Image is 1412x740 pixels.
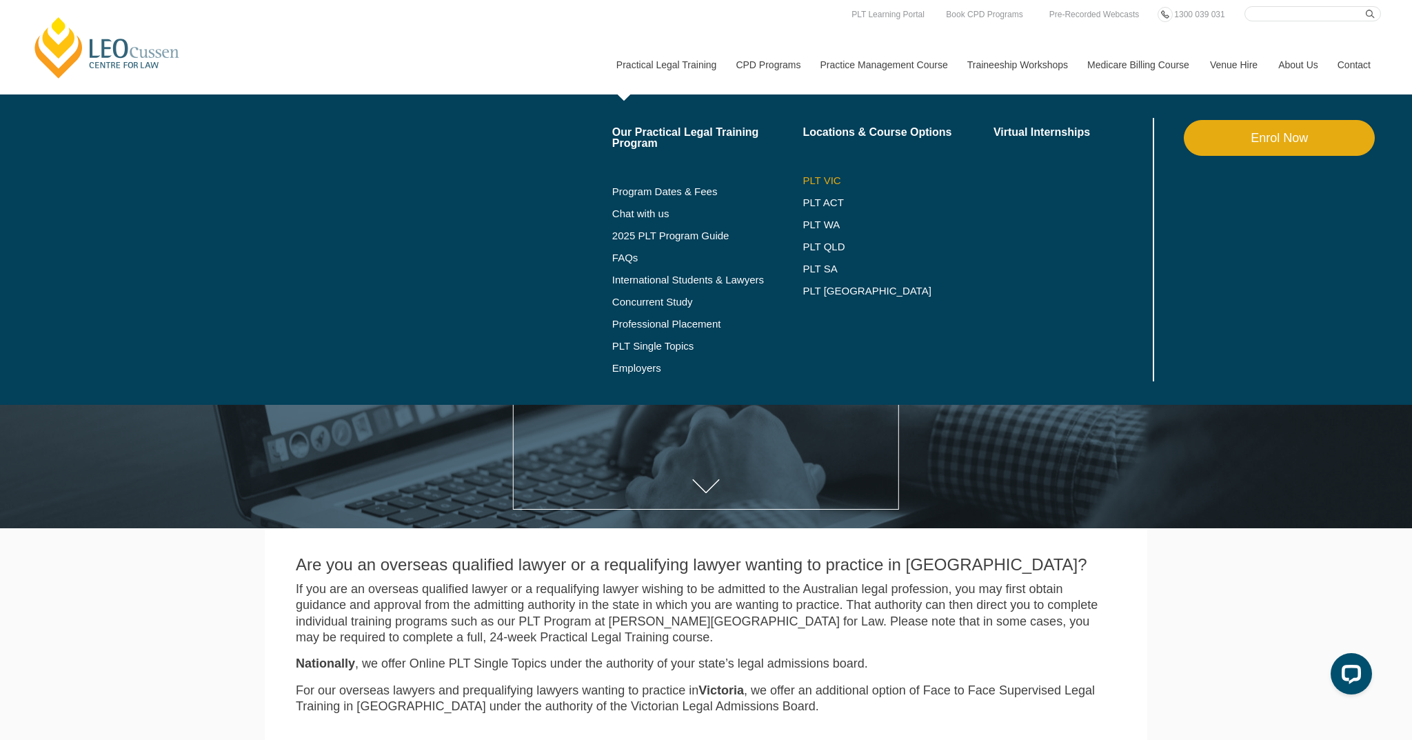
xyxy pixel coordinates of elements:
a: Employers [612,363,803,374]
iframe: LiveChat chat widget [1320,648,1378,706]
a: Our Practical Legal Training Program [612,127,803,149]
a: Practical Legal Training [606,35,726,94]
a: Book CPD Programs [942,7,1026,22]
a: [PERSON_NAME] Centre for Law [31,15,183,80]
a: Virtual Internships [994,127,1150,138]
a: Locations & Course Options [803,127,994,138]
a: CPD Programs [725,35,809,94]
a: 1300 039 031 [1171,7,1228,22]
a: Practice Management Course [810,35,957,94]
a: PLT VIC [803,175,994,186]
p: For our overseas lawyers and prequalifying lawyers wanting to practice in , we offer an additiona... [296,683,1116,715]
strong: Nationally [296,657,355,670]
p: , we offer Online PLT Single Topics under the authority of your state’s legal admissions board. [296,656,1116,672]
a: Enrol Now [1184,120,1375,156]
a: Traineeship Workshops [957,35,1077,94]
a: Chat with us [612,208,803,219]
h2: Are you an overseas qualified lawyer or a requalifying lawyer wanting to practice in [GEOGRAPHIC_... [296,556,1116,574]
a: 2025 PLT Program Guide [612,230,769,241]
a: PLT SA [803,263,994,274]
a: Program Dates & Fees [612,186,803,197]
a: Pre-Recorded Webcasts [1046,7,1143,22]
strong: Victoria [698,683,744,697]
a: PLT [GEOGRAPHIC_DATA] [803,286,994,297]
a: PLT Single Topics [612,341,803,352]
p: If you are an overseas qualified lawyer or a requalifying lawyer wishing to be admitted to the Au... [296,581,1116,646]
a: PLT ACT [803,197,994,208]
a: Medicare Billing Course [1077,35,1200,94]
a: PLT Learning Portal [848,7,928,22]
a: PLT QLD [803,241,994,252]
a: International Students & Lawyers [612,274,803,286]
a: FAQs [612,252,803,263]
a: Concurrent Study [612,297,803,308]
a: About Us [1268,35,1327,94]
span: 1300 039 031 [1174,10,1224,19]
a: PLT WA [803,219,959,230]
a: Venue Hire [1200,35,1268,94]
a: Contact [1327,35,1381,94]
a: Professional Placement [612,319,803,330]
